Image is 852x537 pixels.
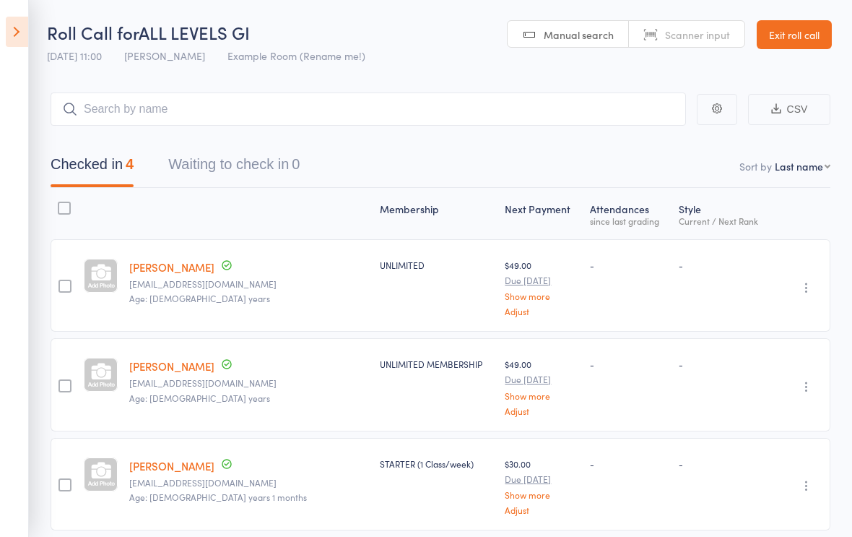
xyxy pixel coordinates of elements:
[380,457,493,470] div: STARTER (1 Class/week)
[505,457,578,515] div: $30.00
[590,216,667,225] div: since last grading
[505,490,578,499] a: Show more
[129,491,307,503] span: Age: [DEMOGRAPHIC_DATA] years 1 months
[584,194,673,233] div: Atten­dances
[124,48,205,63] span: [PERSON_NAME]
[679,216,767,225] div: Current / Next Rank
[51,93,686,126] input: Search by name
[374,194,499,233] div: Membership
[505,474,578,484] small: Due [DATE]
[679,259,767,271] div: -
[505,391,578,400] a: Show more
[757,20,832,49] a: Exit roll call
[129,458,214,473] a: [PERSON_NAME]
[227,48,365,63] span: Example Room (Rename me!)
[775,159,823,173] div: Last name
[665,27,730,42] span: Scanner input
[739,159,772,173] label: Sort by
[129,279,368,289] small: rdbryantholdings@gmail.com
[129,292,270,304] span: Age: [DEMOGRAPHIC_DATA] years
[129,478,368,488] small: M_luu@live.com
[129,259,214,275] a: [PERSON_NAME]
[505,306,578,316] a: Adjust
[129,392,270,404] span: Age: [DEMOGRAPHIC_DATA] years
[139,20,250,44] span: ALL LEVELS GI
[47,20,139,44] span: Roll Call for
[505,406,578,416] a: Adjust
[505,505,578,515] a: Adjust
[590,358,667,370] div: -
[748,94,830,125] button: CSV
[505,275,578,285] small: Due [DATE]
[544,27,614,42] span: Manual search
[679,358,767,370] div: -
[129,358,214,374] a: [PERSON_NAME]
[590,259,667,271] div: -
[505,358,578,415] div: $49.00
[505,374,578,385] small: Due [DATE]
[168,149,300,187] button: Waiting to check in0
[129,378,368,388] small: lburnett198652@gmail.com
[679,457,767,470] div: -
[505,291,578,301] a: Show more
[499,194,583,233] div: Next Payment
[380,259,493,271] div: UNLIMITED
[47,48,102,63] span: [DATE] 11:00
[292,156,300,172] div: 0
[590,457,667,470] div: -
[126,156,134,172] div: 4
[51,149,134,187] button: Checked in4
[380,358,493,370] div: UNLIMITED MEMBERSHIP
[505,259,578,316] div: $49.00
[673,194,773,233] div: Style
